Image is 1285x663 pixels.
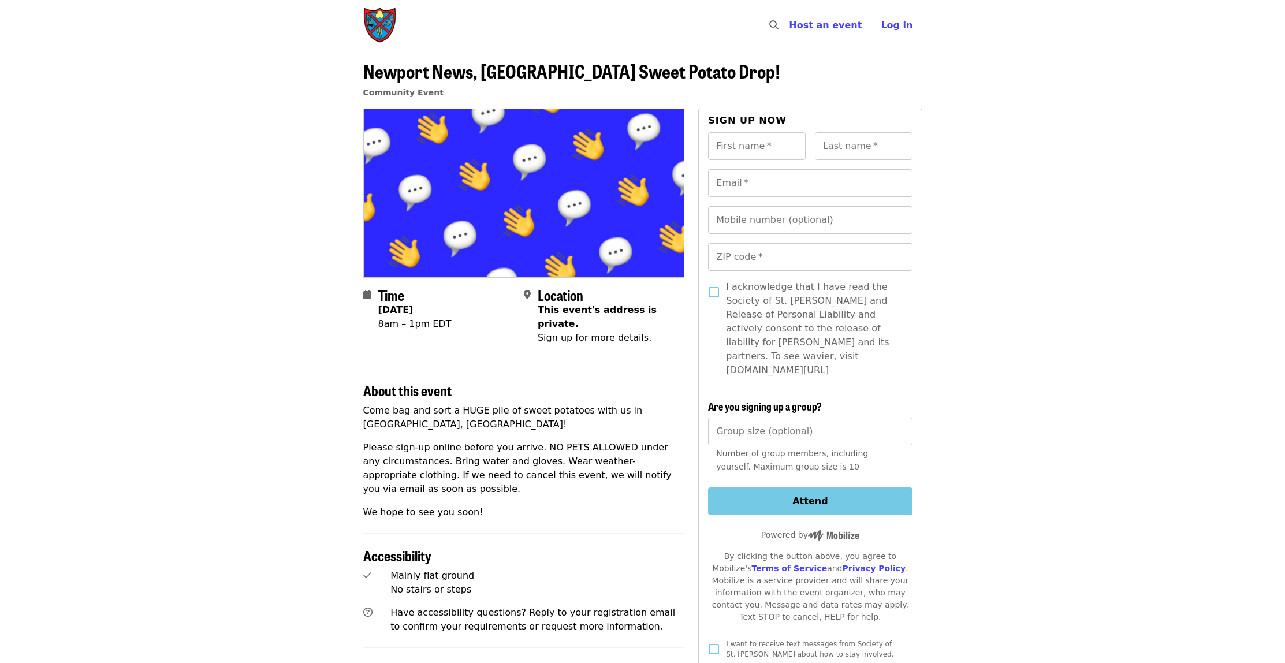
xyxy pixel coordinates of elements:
img: Society of St. Andrew - Home [363,7,398,44]
i: check icon [363,570,371,581]
a: Host an event [789,20,862,31]
span: Accessibility [363,545,431,565]
input: Email [708,169,912,197]
span: This event's address is private. [538,304,657,329]
span: Newport News, [GEOGRAPHIC_DATA] Sweet Potato Drop! [363,57,780,84]
button: Attend [708,487,912,515]
i: question-circle icon [363,607,373,618]
input: [object Object] [708,418,912,445]
a: Privacy Policy [842,564,906,573]
p: Please sign-up online before you arrive. NO PETS ALLOWED under any circumstances. Bring water and... [363,441,685,496]
div: By clicking the button above, you agree to Mobilize's and . Mobilize is a service provider and wi... [708,550,912,623]
i: search icon [769,20,779,31]
img: Newport News, VA Sweet Potato Drop! organized by Society of St. Andrew [364,109,684,277]
input: Last name [815,132,912,160]
i: calendar icon [363,289,371,300]
span: Have accessibility questions? Reply to your registration email to confirm your requirements or re... [390,607,675,632]
span: Number of group members, including yourself. Maximum group size is 10 [716,449,868,471]
span: Log in [881,20,912,31]
a: Terms of Service [751,564,827,573]
input: Search [785,12,795,39]
img: Powered by Mobilize [808,530,859,541]
input: ZIP code [708,243,912,271]
div: No stairs or steps [390,583,684,597]
div: 8am – 1pm EDT [378,317,452,331]
div: Mainly flat ground [390,569,684,583]
span: Are you signing up a group? [708,398,822,414]
span: I want to receive text messages from Society of St. [PERSON_NAME] about how to stay involved. [726,640,893,658]
i: map-marker-alt icon [524,289,531,300]
input: First name [708,132,806,160]
span: I acknowledge that I have read the Society of St. [PERSON_NAME] and Release of Personal Liability... [726,280,903,377]
span: Powered by [761,530,859,539]
input: Mobile number (optional) [708,206,912,234]
span: Location [538,285,583,305]
span: About this event [363,380,452,400]
button: Log in [871,14,922,37]
p: We hope to see you soon! [363,505,685,519]
span: Sign up for more details. [538,332,651,343]
strong: [DATE] [378,304,414,315]
a: Community Event [363,88,444,97]
span: Sign up now [708,115,787,126]
span: Time [378,285,404,305]
p: Come bag and sort a HUGE pile of sweet potatoes with us in [GEOGRAPHIC_DATA], [GEOGRAPHIC_DATA]! [363,404,685,431]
